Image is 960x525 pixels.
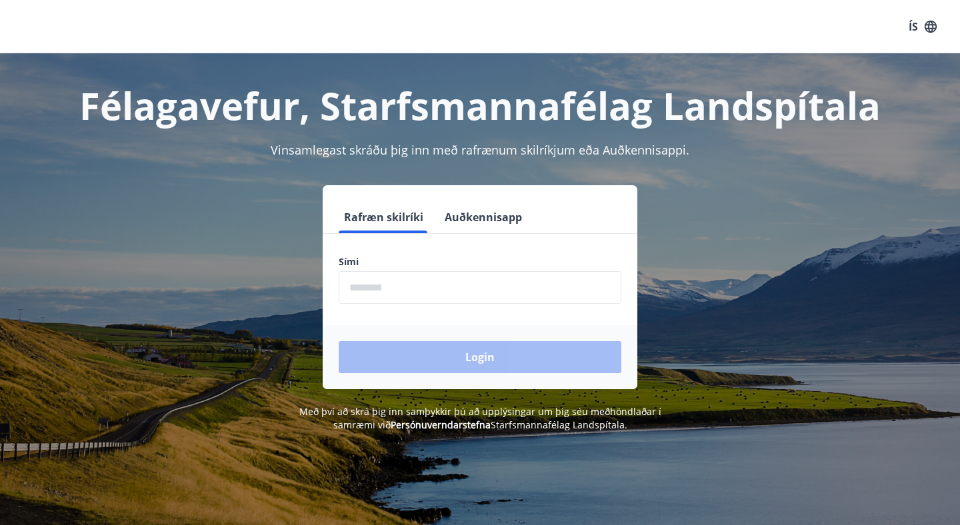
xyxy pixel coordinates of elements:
span: Með því að skrá þig inn samþykkir þú að upplýsingar um þig séu meðhöndlaðar í samræmi við Starfsm... [299,405,661,431]
h1: Félagavefur, Starfsmannafélag Landspítala [16,80,944,131]
label: Sími [339,255,621,268]
span: Vinsamlegast skráðu þig inn með rafrænum skilríkjum eða Auðkennisappi. [271,142,689,158]
a: Persónuverndarstefna [391,418,491,431]
button: Auðkennisapp [439,201,527,233]
button: ÍS [901,15,944,39]
button: Rafræn skilríki [339,201,429,233]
